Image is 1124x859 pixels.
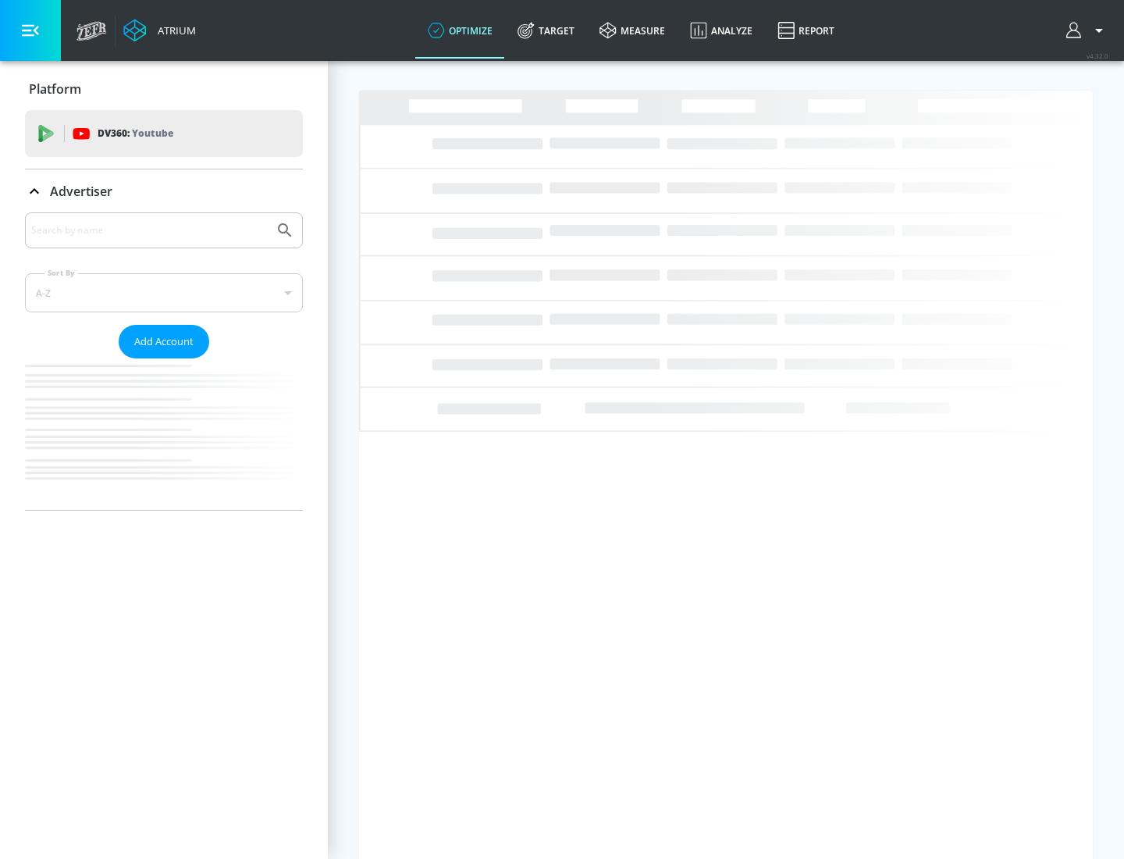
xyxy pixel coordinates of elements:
[44,268,78,278] label: Sort By
[25,110,303,157] div: DV360: Youtube
[50,183,112,200] p: Advertiser
[415,2,505,59] a: optimize
[25,67,303,111] div: Platform
[132,125,173,141] p: Youtube
[134,333,194,351] span: Add Account
[587,2,678,59] a: measure
[1087,52,1108,60] span: v 4.32.0
[505,2,587,59] a: Target
[98,125,173,142] p: DV360:
[119,325,209,358] button: Add Account
[765,2,847,59] a: Report
[151,23,196,37] div: Atrium
[25,169,303,213] div: Advertiser
[25,212,303,510] div: Advertiser
[25,273,303,312] div: A-Z
[29,80,81,98] p: Platform
[25,358,303,510] nav: list of Advertiser
[123,19,196,42] a: Atrium
[31,220,268,241] input: Search by name
[678,2,765,59] a: Analyze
